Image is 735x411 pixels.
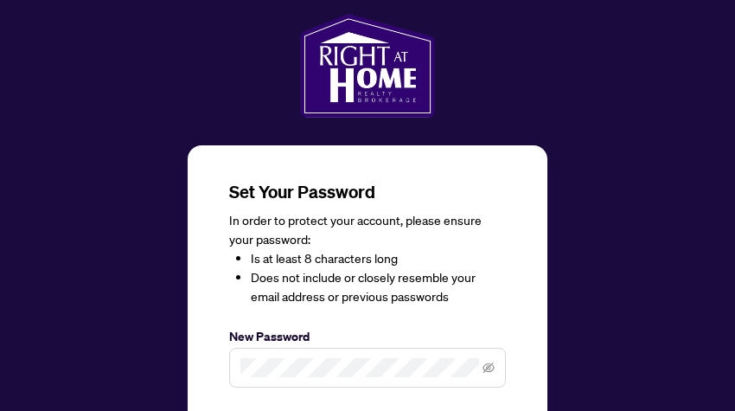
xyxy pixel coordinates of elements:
span: eye-invisible [483,362,495,374]
li: Does not include or closely resemble your email address or previous passwords [251,268,506,306]
div: In order to protect your account, please ensure your password: [229,211,506,306]
label: New Password [229,327,506,346]
li: Is at least 8 characters long [251,249,506,268]
h3: Set Your Password [229,180,506,204]
img: ma-logo [300,14,434,118]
